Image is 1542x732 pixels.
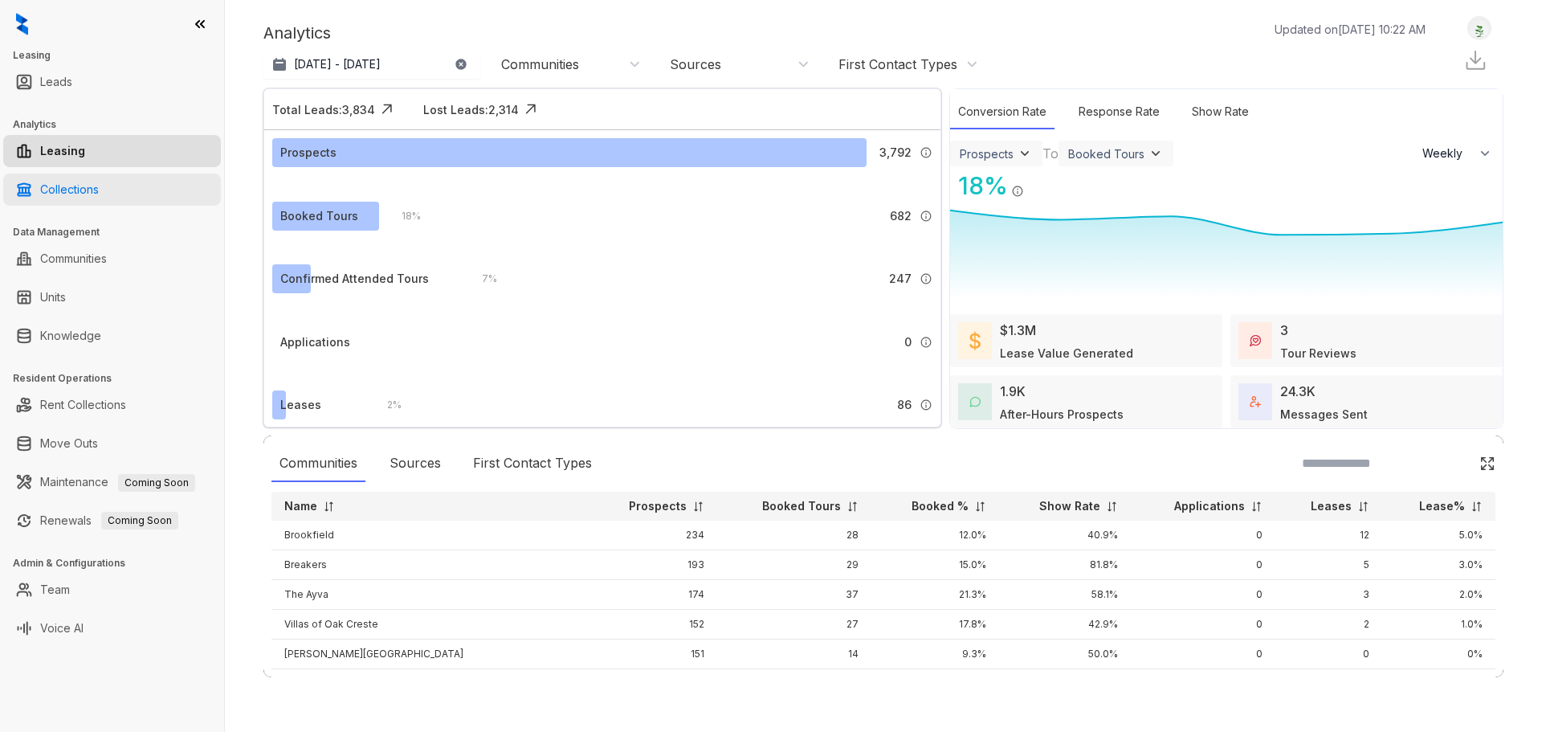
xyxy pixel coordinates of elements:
img: LeaseValue [969,331,981,350]
img: AfterHoursConversations [969,396,981,408]
td: Brookfield [271,521,589,550]
img: sorting [692,501,704,513]
a: Move Outs [40,427,98,460]
img: Click Icon [519,97,543,121]
td: 28 [717,521,872,550]
a: Collections [40,174,99,206]
span: Coming Soon [101,512,178,530]
img: Click Icon [1479,456,1495,472]
img: Download [1463,48,1487,72]
li: Collections [3,174,221,206]
td: 14 [717,640,872,669]
p: [DATE] - [DATE] [294,56,381,72]
td: 3.0% [1382,550,1495,580]
td: 15 [717,669,872,699]
td: 17.8% [871,610,998,640]
td: 0% [1382,640,1495,669]
td: 5.0% [1382,521,1495,550]
td: 193 [589,550,717,580]
td: 27 [717,610,872,640]
p: Leases [1311,498,1352,514]
td: 50.0% [999,669,1132,699]
a: Knowledge [40,320,101,352]
li: Move Outs [3,427,221,460]
img: Click Icon [375,97,399,121]
td: 5 [1275,550,1382,580]
td: [PERSON_NAME][GEOGRAPHIC_DATA] [271,640,589,669]
td: 0 [1275,640,1382,669]
span: 682 [890,207,912,225]
img: Info [920,272,932,285]
li: Renewals [3,505,221,537]
img: Info [1011,185,1024,198]
li: Maintenance [3,466,221,498]
p: Updated on [DATE] 10:22 AM [1275,21,1426,38]
img: ViewFilterArrow [1148,145,1164,162]
td: 50.0% [999,640,1132,669]
button: Weekly [1413,139,1503,168]
li: Team [3,574,221,606]
td: 42.9% [999,610,1132,640]
span: 247 [889,270,912,288]
li: Voice AI [3,612,221,644]
div: Applications [280,333,350,351]
td: 0 [1131,640,1275,669]
img: Info [920,146,932,159]
td: 149 [589,669,717,699]
span: Coming Soon [118,474,195,492]
div: Total Leads: 3,834 [272,101,375,118]
img: Info [920,210,932,223]
td: 2 [1275,610,1382,640]
p: Applications [1174,498,1245,514]
div: Confirmed Attended Tours [280,270,429,288]
td: 12 [1275,521,1382,550]
div: Booked Tours [1068,147,1144,161]
img: TotalFum [1250,396,1261,407]
img: sorting [1106,501,1118,513]
a: RenewalsComing Soon [40,505,178,537]
div: Sources [381,445,449,482]
p: Analytics [263,21,331,45]
div: Communities [271,445,365,482]
div: After-Hours Prospects [1000,406,1124,423]
div: 18 % [950,168,1008,204]
td: 0 [1131,610,1275,640]
td: 0 [1131,669,1275,699]
img: Info [920,399,932,411]
span: 0 [904,333,912,351]
a: Leads [40,66,72,98]
a: Team [40,574,70,606]
div: Booked Tours [280,207,358,225]
p: Booked % [912,498,969,514]
td: 151 [589,640,717,669]
td: Sawgrass Apartments [271,669,589,699]
td: 12.0% [871,521,998,550]
a: Voice AI [40,612,84,644]
div: 1.9K [1000,382,1026,401]
td: 58.1% [999,580,1132,610]
p: Name [284,498,317,514]
div: Messages Sent [1280,406,1368,423]
img: Info [920,336,932,349]
img: sorting [1471,501,1483,513]
h3: Resident Operations [13,371,224,386]
img: sorting [323,501,335,513]
h3: Admin & Configurations [13,556,224,570]
div: 3 [1280,321,1288,340]
img: sorting [846,501,859,513]
a: Leasing [40,135,85,167]
td: 9.3% [871,640,998,669]
td: Villas of Oak Creste [271,610,589,640]
img: logo [16,13,28,35]
h3: Leasing [13,48,224,63]
span: Weekly [1422,145,1471,162]
div: Conversion Rate [950,95,1055,129]
td: 40.9% [999,521,1132,550]
td: 81.8% [999,550,1132,580]
div: 2 % [371,396,402,414]
li: Knowledge [3,320,221,352]
td: 10.1% [871,669,998,699]
td: 29 [717,550,872,580]
a: Communities [40,243,107,275]
button: [DATE] - [DATE] [263,50,480,79]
